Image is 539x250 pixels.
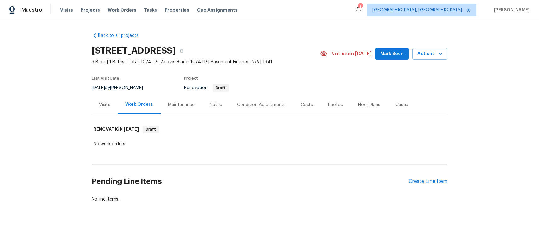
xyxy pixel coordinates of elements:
button: Actions [412,48,447,60]
span: [PERSON_NAME] [491,7,530,13]
h2: Pending Line Items [92,167,409,196]
div: Work Orders [125,101,153,108]
span: Mark Seen [380,50,404,58]
span: [GEOGRAPHIC_DATA], [GEOGRAPHIC_DATA] [372,7,462,13]
span: Visits [60,7,73,13]
div: Notes [210,102,222,108]
span: Project [184,77,198,80]
span: [DATE] [124,127,139,131]
span: Projects [81,7,100,13]
button: Mark Seen [375,48,409,60]
span: Not seen [DATE] [331,51,372,57]
div: Costs [301,102,313,108]
div: Visits [99,102,110,108]
div: Cases [395,102,408,108]
div: Condition Adjustments [237,102,286,108]
span: Draft [213,86,228,90]
span: Work Orders [108,7,136,13]
span: Maestro [21,7,42,13]
a: Back to all projects [92,32,152,39]
span: 3 Beds | 1 Baths | Total: 1074 ft² | Above Grade: 1074 ft² | Basement Finished: N/A | 1941 [92,59,320,65]
div: by [PERSON_NAME] [92,84,150,92]
span: Renovation [184,86,229,90]
button: Copy Address [176,45,187,56]
div: Maintenance [168,102,195,108]
span: Draft [143,126,158,133]
h2: [STREET_ADDRESS] [92,48,176,54]
span: Last Visit Date [92,77,119,80]
div: 1 [358,4,362,10]
div: Create Line Item [409,179,447,185]
div: RENOVATION [DATE]Draft [92,119,447,139]
h6: RENOVATION [94,126,139,133]
div: Photos [328,102,343,108]
span: [DATE] [92,86,105,90]
div: No line items. [92,196,447,202]
div: Floor Plans [358,102,380,108]
span: Actions [417,50,442,58]
span: Tasks [144,8,157,12]
span: Geo Assignments [197,7,238,13]
div: No work orders. [94,141,445,147]
span: Properties [165,7,189,13]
